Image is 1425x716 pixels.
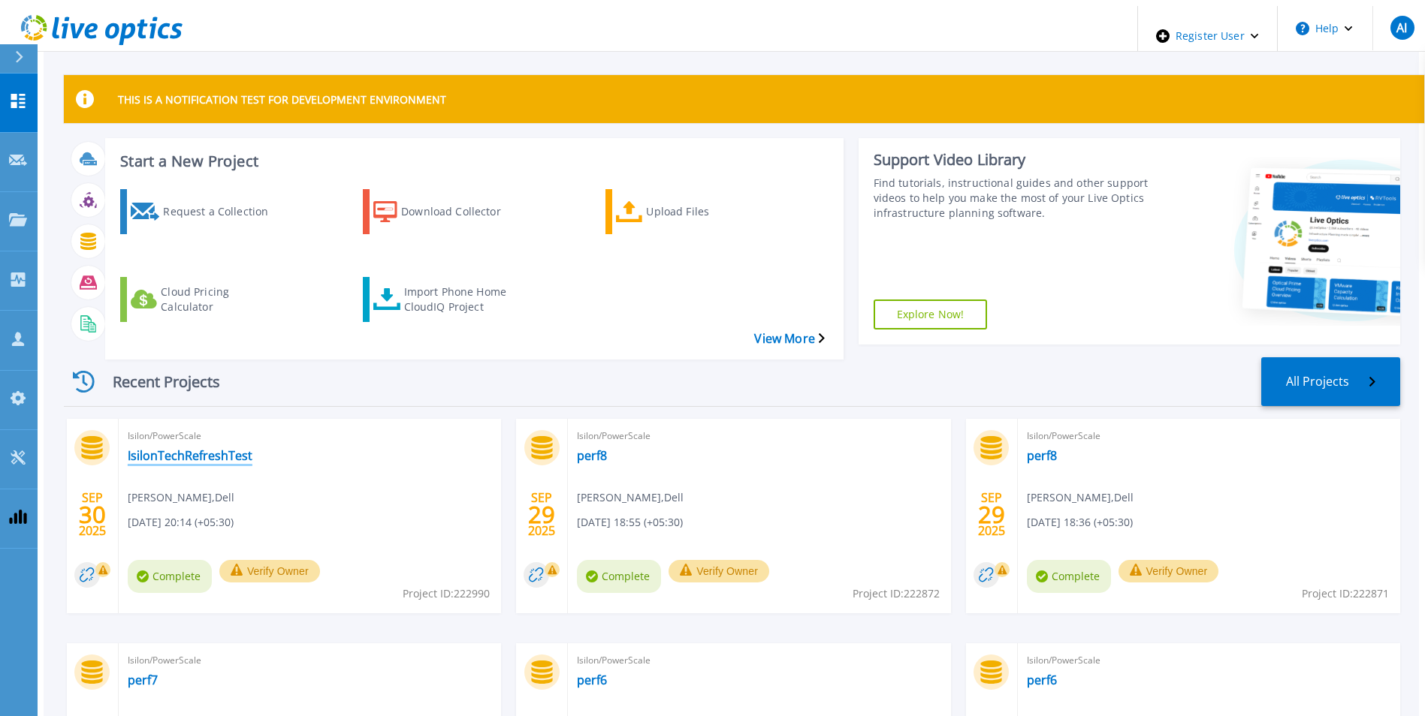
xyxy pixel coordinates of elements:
a: Request a Collection [120,189,302,234]
span: Isilon/PowerScale [1027,428,1391,444]
span: Complete [128,560,212,593]
a: View More [754,332,824,346]
span: [PERSON_NAME] , Dell [577,489,684,506]
span: [DATE] 18:55 (+05:30) [577,514,683,531]
div: Cloud Pricing Calculator [161,281,281,318]
p: THIS IS A NOTIFICATION TEST FOR DEVELOPMENT ENVIRONMENT [118,92,446,107]
div: Find tutorials, instructional guides and other support videos to help you make the most of your L... [874,176,1149,221]
a: perf8 [1027,448,1057,463]
div: SEP 2025 [78,487,107,542]
span: Complete [577,560,661,593]
span: 29 [528,508,555,521]
div: Import Phone Home CloudIQ Project [404,281,524,318]
div: Register User [1138,6,1277,66]
span: Isilon/PowerScale [577,652,941,669]
button: Help [1278,6,1372,51]
a: perf6 [577,672,607,687]
span: Isilon/PowerScale [128,652,492,669]
a: Cloud Pricing Calculator [120,277,302,322]
span: Isilon/PowerScale [1027,652,1391,669]
span: Isilon/PowerScale [128,428,492,444]
span: [DATE] 20:14 (+05:30) [128,514,234,531]
div: SEP 2025 [527,487,556,542]
a: All Projects [1261,357,1400,406]
a: perf7 [128,672,158,687]
div: SEP 2025 [977,487,1006,542]
a: perf8 [577,448,607,463]
a: Upload Files [605,189,787,234]
a: perf6 [1027,672,1057,687]
span: [DATE] 18:36 (+05:30) [1027,514,1133,531]
button: Verify Owner [669,560,769,582]
a: Explore Now! [874,299,988,329]
div: Support Video Library [874,150,1149,170]
span: AI [1396,22,1407,34]
span: 30 [79,508,106,521]
a: Download Collector [363,189,545,234]
button: Verify Owner [1119,560,1219,582]
span: 29 [978,508,1005,521]
div: Recent Projects [64,363,244,400]
span: [PERSON_NAME] , Dell [128,489,234,506]
span: [PERSON_NAME] , Dell [1027,489,1134,506]
div: Upload Files [646,193,766,230]
button: Verify Owner [219,560,320,582]
span: Project ID: 222872 [853,585,940,602]
span: Project ID: 222871 [1302,585,1389,602]
a: IsilonTechRefreshTest [128,448,252,463]
span: Isilon/PowerScale [577,428,941,444]
div: Download Collector [401,193,521,230]
span: Complete [1027,560,1111,593]
div: Request a Collection [163,193,283,230]
h3: Start a New Project [120,153,824,170]
span: Project ID: 222990 [403,585,490,602]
